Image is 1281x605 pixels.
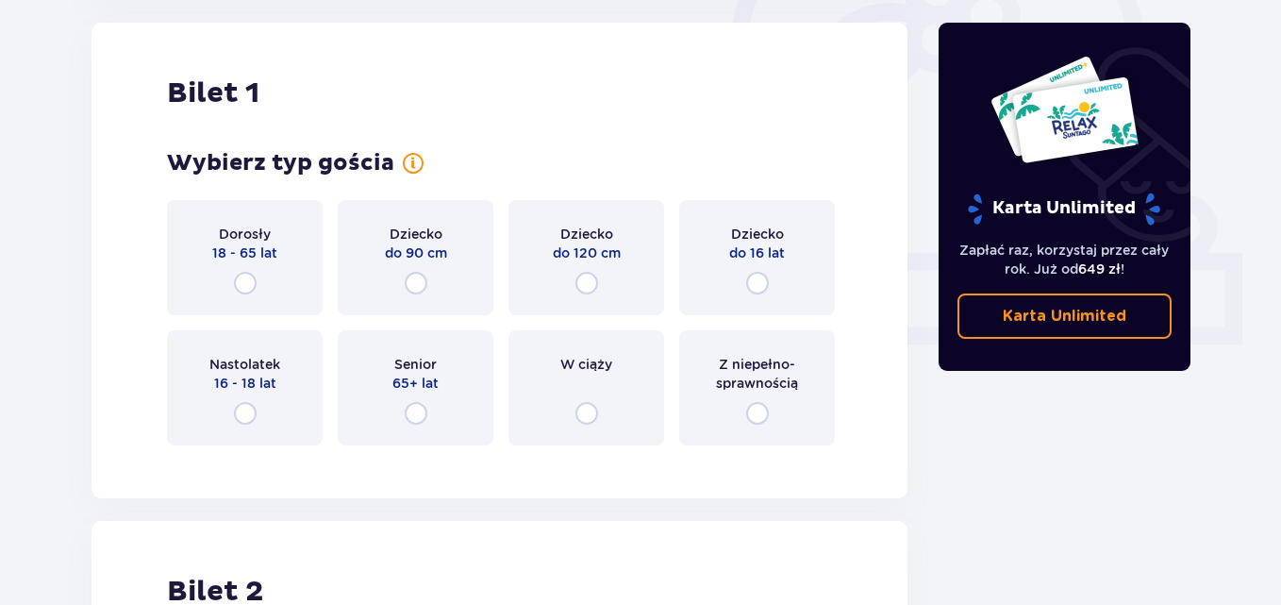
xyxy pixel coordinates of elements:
[729,244,785,262] p: do 16 lat
[167,149,394,177] p: Wybierz typ gościa
[212,244,277,262] p: 18 - 65 lat
[214,374,276,393] p: 16 - 18 lat
[390,225,442,244] p: Dziecko
[219,225,271,244] p: Dorosły
[966,193,1162,226] p: Karta Unlimited
[553,244,621,262] p: do 120 cm
[394,355,437,374] p: Senior
[560,225,613,244] p: Dziecko
[167,76,259,111] p: Bilet 1
[385,244,447,262] p: do 90 cm
[392,374,439,393] p: 65+ lat
[209,355,280,374] p: Nastolatek
[1078,261,1121,277] span: 649 zł
[731,225,784,244] p: Dziecko
[1003,306,1126,327] p: Karta Unlimited
[560,355,612,374] p: W ciąży
[957,241,1173,278] p: Zapłać raz, korzystaj przez cały rok. Już od !
[957,294,1173,339] a: Karta Unlimited
[696,355,818,393] p: Z niepełno­sprawnością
